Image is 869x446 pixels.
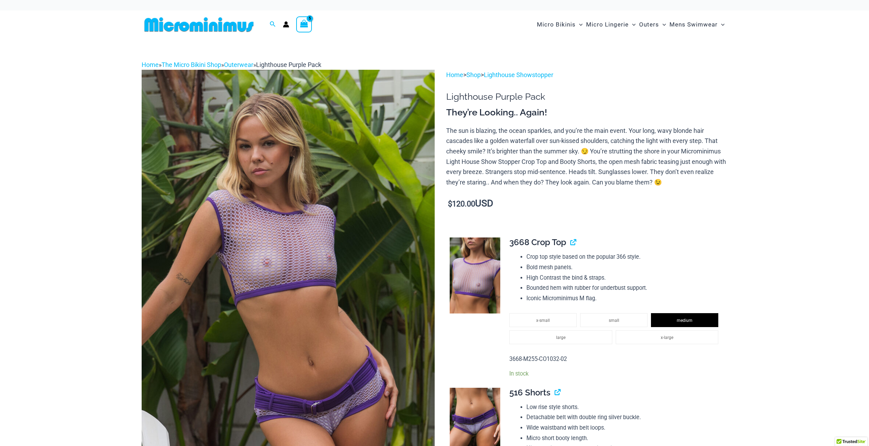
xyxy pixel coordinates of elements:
[526,283,722,293] li: Bounded hem with rubber for underbust support.
[629,16,636,33] span: Menu Toggle
[283,21,289,28] a: Account icon link
[446,126,727,188] p: The sun is blazing, the ocean sparkles, and you’re the main event. Your long, wavy blonde hair ca...
[446,70,727,80] p: > >
[526,273,722,283] li: High Contrast the bind & straps.
[224,61,253,68] a: Outerwear
[509,313,577,327] li: x-small
[446,198,727,209] p: USD
[256,61,321,68] span: Lighthouse Purple Pack
[718,16,725,33] span: Menu Toggle
[526,262,722,273] li: Bold mesh panels.
[586,16,629,33] span: Micro Lingerie
[639,16,659,33] span: Outers
[448,199,452,208] span: $
[526,252,722,262] li: Crop top style based on the popular 366 style.
[661,335,673,340] span: x-large
[584,14,637,35] a: Micro LingerieMenu ToggleMenu Toggle
[446,107,727,119] h3: They’re Looking.. Again!
[526,402,722,413] li: Low rise style shorts.
[142,61,321,68] span: » » »
[509,237,566,247] span: 3668 Crop Top
[270,20,276,29] a: Search icon link
[484,71,553,78] a: Lighthouse Showstopper
[535,14,584,35] a: Micro BikinisMenu ToggleMenu Toggle
[526,412,722,423] li: Detachable belt with double ring silver buckle.
[576,16,583,33] span: Menu Toggle
[537,16,576,33] span: Micro Bikinis
[526,293,722,304] li: Iconic Microminimus M flag.
[616,330,718,344] li: x-large
[534,13,728,36] nav: Site Navigation
[677,318,692,323] span: medium
[162,61,221,68] a: The Micro Bikini Shop
[446,71,463,78] a: Home
[446,91,727,102] h1: Lighthouse Purple Pack
[448,199,475,208] bdi: 120.00
[609,318,619,323] span: small
[536,318,550,323] span: x-small
[526,423,722,433] li: Wide waistband with belt loops.
[509,330,612,344] li: large
[142,17,256,32] img: MM SHOP LOGO FLAT
[669,16,718,33] span: Mens Swimwear
[526,433,722,444] li: Micro short booty length.
[509,354,722,364] p: 3668-M255-CO1032-02
[466,71,481,78] a: Shop
[668,14,726,35] a: Mens SwimwearMenu ToggleMenu Toggle
[509,387,550,398] span: 516 Shorts
[651,313,718,327] li: medium
[296,16,312,32] a: View Shopping Cart, 5 items
[659,16,666,33] span: Menu Toggle
[637,14,668,35] a: OutersMenu ToggleMenu Toggle
[580,313,647,327] li: small
[509,370,722,377] p: In stock
[142,61,159,68] a: Home
[556,335,565,340] span: large
[450,237,500,313] img: Lighthouse Purples 3668 Crop Top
